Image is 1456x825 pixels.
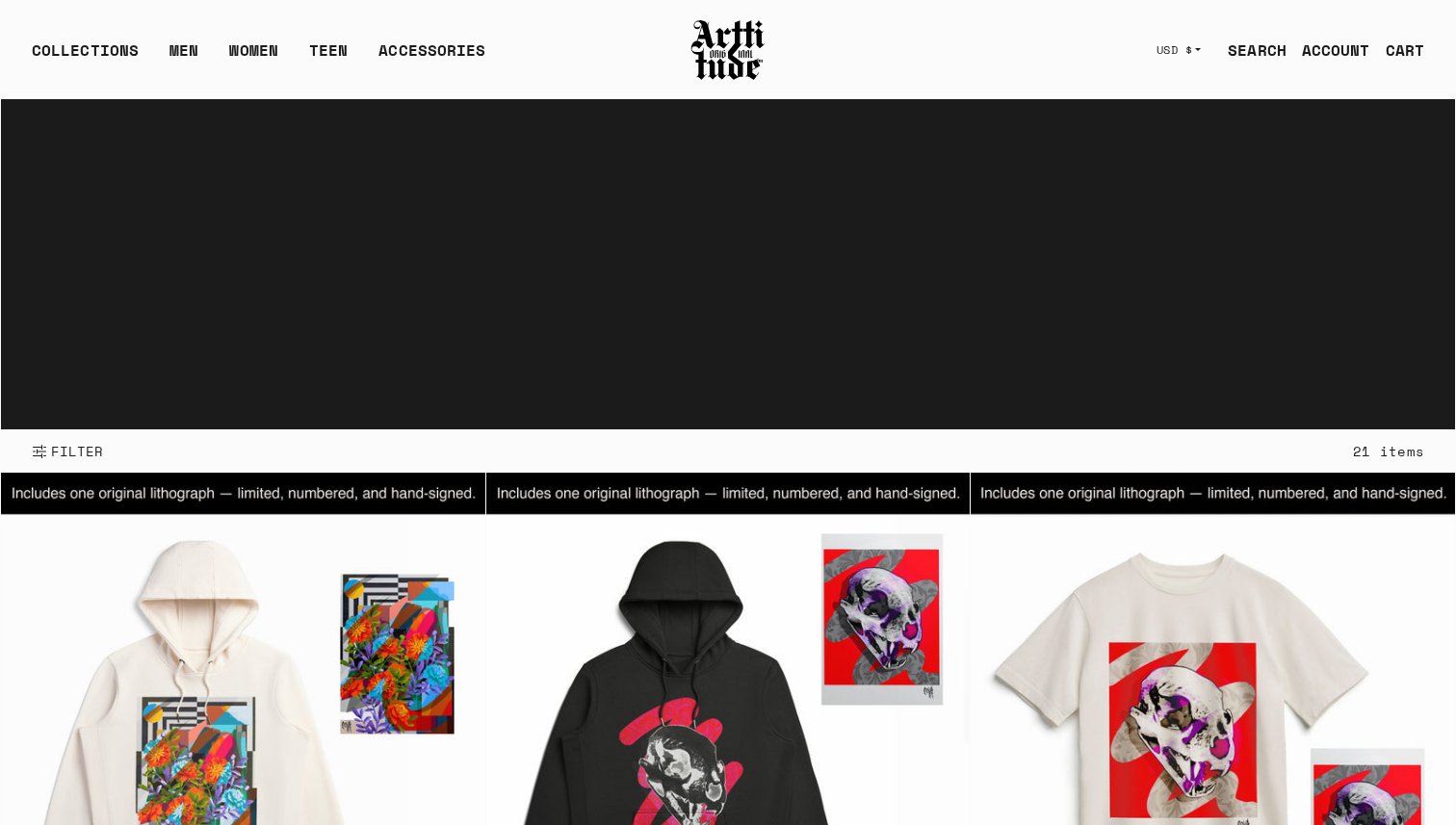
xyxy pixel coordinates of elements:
img: Arttitude [689,17,767,83]
a: TEEN [309,39,348,77]
div: 21 items [1353,440,1424,462]
a: MEN [169,39,198,77]
a: WOMEN [229,39,278,77]
a: SEARCH [1212,31,1287,69]
div: ACCESSORIES [378,39,485,77]
div: COLLECTIONS [32,39,139,77]
span: USD $ [1157,42,1193,58]
a: ACCOUNT [1287,31,1370,69]
button: USD $ [1145,29,1213,71]
span: FILTER [47,442,104,461]
ul: Main navigation [16,39,501,77]
button: Show filters [32,430,104,473]
div: CART [1386,39,1424,62]
a: Open cart [1370,31,1424,69]
video: Your browser does not support the video tag. [1,99,1455,429]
